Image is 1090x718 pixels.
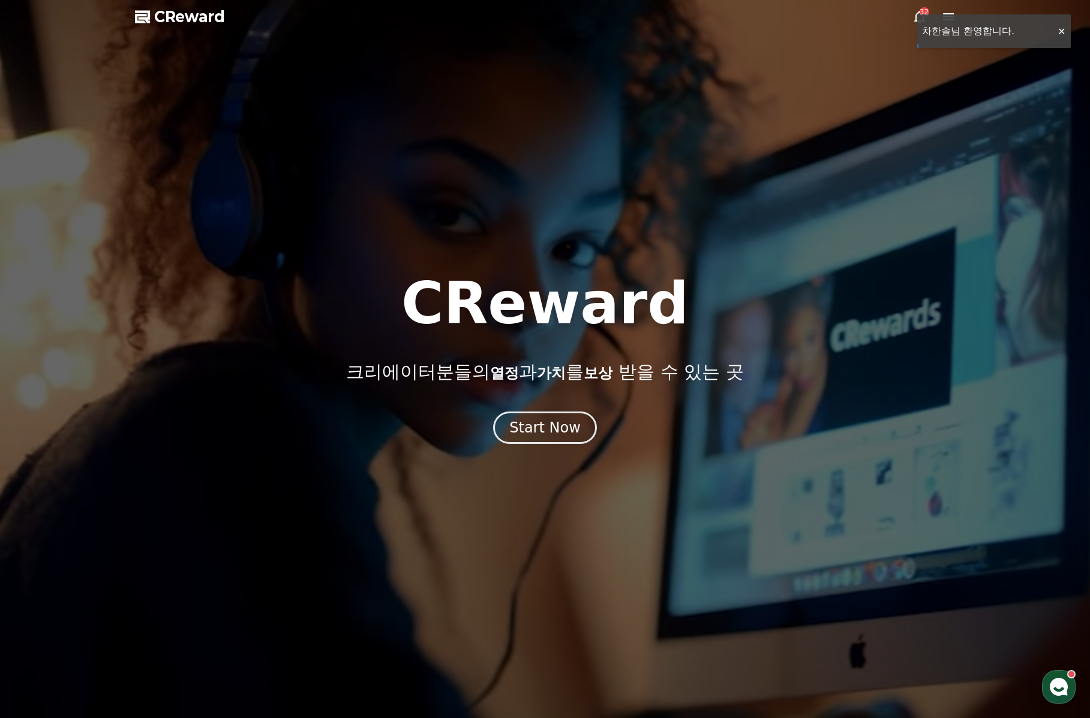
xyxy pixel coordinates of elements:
[346,361,743,383] p: 크리에이터분들의 과 를 받을 수 있는 곳
[493,411,597,444] button: Start Now
[584,365,612,381] span: 보상
[920,7,929,17] div: 32
[493,423,597,435] a: Start Now
[110,399,124,408] span: 대화
[185,398,200,408] span: 설정
[537,365,566,381] span: 가치
[154,7,225,26] span: CReward
[912,10,927,24] a: 32
[38,398,45,408] span: 홈
[79,380,155,410] a: 대화
[4,380,79,410] a: 홈
[509,418,581,437] div: Start Now
[155,380,230,410] a: 설정
[401,275,689,332] h1: CReward
[490,365,519,381] span: 열정
[135,7,225,26] a: CReward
